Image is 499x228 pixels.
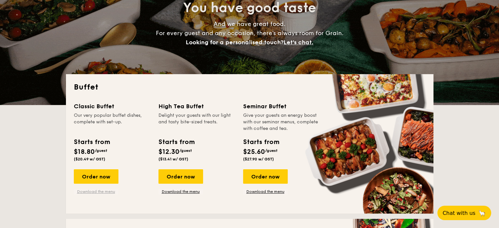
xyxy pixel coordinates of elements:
div: Our very popular buffet dishes, complete with set-up. [74,112,151,132]
span: And we have great food. For every guest and any occasion, there’s always room for Grain. [156,20,343,46]
span: $18.80 [74,148,95,156]
div: Delight your guests with our light and tasty bite-sized treats. [158,112,235,132]
span: ($20.49 w/ GST) [74,157,105,161]
div: High Tea Buffet [158,102,235,111]
div: Order now [74,169,118,184]
span: ($13.41 w/ GST) [158,157,188,161]
span: /guest [179,148,192,153]
a: Download the menu [243,189,288,194]
div: Starts from [158,137,194,147]
span: ($27.90 w/ GST) [243,157,274,161]
a: Download the menu [74,189,118,194]
div: Order now [243,169,288,184]
button: Chat with us🦙 [437,206,491,220]
span: Let's chat. [283,39,313,46]
span: Looking for a personalised touch? [186,39,283,46]
h2: Buffet [74,82,426,93]
div: Starts from [243,137,279,147]
a: Download the menu [158,189,203,194]
div: Starts from [74,137,110,147]
div: Seminar Buffet [243,102,320,111]
span: 🦙 [478,209,486,217]
span: /guest [95,148,107,153]
div: Classic Buffet [74,102,151,111]
span: Chat with us [443,210,475,216]
span: $25.60 [243,148,265,156]
span: /guest [265,148,278,153]
div: Give your guests an energy boost with our seminar menus, complete with coffee and tea. [243,112,320,132]
div: Order now [158,169,203,184]
span: $12.30 [158,148,179,156]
